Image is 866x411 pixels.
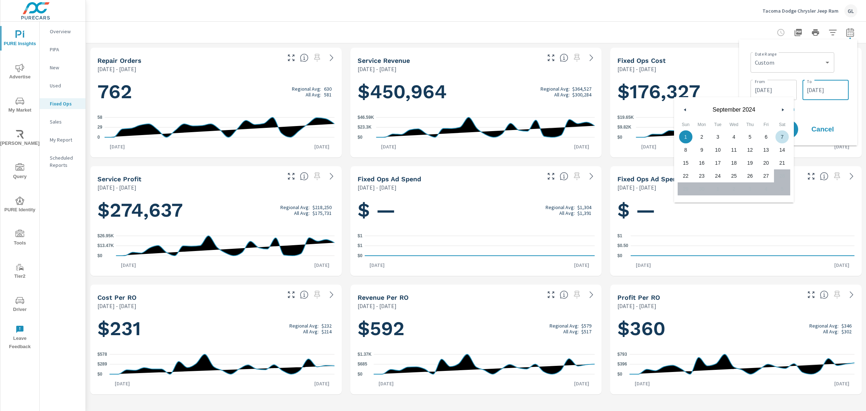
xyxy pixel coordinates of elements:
[829,261,854,269] p: [DATE]
[742,130,758,143] button: 5
[3,130,37,148] span: [PERSON_NAME]
[779,143,785,156] span: 14
[586,170,597,182] a: See more details in report
[97,175,141,183] h5: Service Profit
[831,289,843,300] span: Select a preset date range to save this widget
[364,261,390,269] p: [DATE]
[3,30,37,48] span: PURE Insights
[631,261,656,269] p: [DATE]
[358,372,363,377] text: $0
[50,82,80,89] p: Used
[617,183,656,192] p: [DATE] - [DATE]
[809,323,839,329] p: Regional Avg:
[694,130,710,143] button: 2
[774,143,790,156] button: 14
[751,104,849,113] p: + Add comparison
[3,64,37,81] span: Advertise
[358,316,595,341] h1: $592
[846,170,857,182] a: See more details in report
[376,143,401,150] p: [DATE]
[358,57,410,64] h5: Service Revenue
[617,57,666,64] h5: Fixed Ops Cost
[569,261,594,269] p: [DATE]
[560,53,568,62] span: Total revenue generated by the dealership from all Repair Orders closed over the selected date ra...
[726,156,742,169] button: 18
[97,135,100,140] text: 0
[306,92,321,98] p: All Avg:
[823,329,839,334] p: All Avg:
[322,323,332,329] p: $232
[731,169,737,182] span: 25
[311,289,323,300] span: Select a preset date range to save this widget
[774,169,790,182] button: 28
[97,65,136,73] p: [DATE] - [DATE]
[829,143,854,150] p: [DATE]
[572,92,591,98] p: $300,284
[300,290,309,299] span: Average cost incurred by the dealership from each Repair Order closed over the selected date rang...
[758,143,774,156] button: 13
[546,204,575,210] p: Regional Avg:
[726,119,742,130] span: Wed
[97,79,334,104] h1: 762
[97,316,334,341] h1: $231
[763,169,769,182] span: 27
[358,65,397,73] p: [DATE] - [DATE]
[326,52,337,64] a: See more details in report
[50,118,80,125] p: Sales
[801,120,844,138] button: Cancel
[691,107,777,113] span: September 2024
[3,163,37,181] span: Query
[715,169,721,182] span: 24
[326,170,337,182] a: See more details in report
[699,156,705,169] span: 16
[732,130,735,143] span: 4
[617,372,622,377] text: $0
[617,135,622,140] text: $0
[326,289,337,300] a: See more details in report
[358,175,421,183] h5: Fixed Ops Ad Spend
[358,125,372,130] text: $23.3K
[50,100,80,107] p: Fixed Ops
[97,362,107,367] text: $289
[309,380,334,387] p: [DATE]
[843,25,857,40] button: Select Date Range
[742,143,758,156] button: 12
[846,289,857,300] a: See more details in report
[678,143,694,156] button: 8
[358,243,363,248] text: $1
[40,134,86,145] div: My Report
[683,182,688,195] span: 29
[358,362,367,367] text: $685
[312,210,332,216] p: $175,731
[311,52,323,64] span: Select a preset date range to save this widget
[808,126,837,133] span: Cancel
[50,46,80,53] p: PIPA
[617,302,656,310] p: [DATE] - [DATE]
[586,289,597,300] a: See more details in report
[563,329,579,334] p: All Avg:
[358,253,363,258] text: $0
[683,169,688,182] span: 22
[581,323,591,329] p: $579
[97,372,102,377] text: $0
[726,143,742,156] button: 11
[699,169,705,182] span: 23
[710,130,726,143] button: 3
[694,156,710,169] button: 16
[358,352,372,357] text: $1.37K
[699,182,705,195] span: 30
[358,79,595,104] h1: $450,964
[774,119,790,130] span: Sat
[678,182,694,195] button: 29
[358,294,408,301] h5: Revenue per RO
[683,156,688,169] span: 15
[758,169,774,182] button: 27
[292,86,321,92] p: Regional Avg:
[40,116,86,127] div: Sales
[569,143,594,150] p: [DATE]
[40,98,86,109] div: Fixed Ops
[3,97,37,114] span: My Market
[40,26,86,37] div: Overview
[684,143,687,156] span: 8
[559,210,575,216] p: All Avg:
